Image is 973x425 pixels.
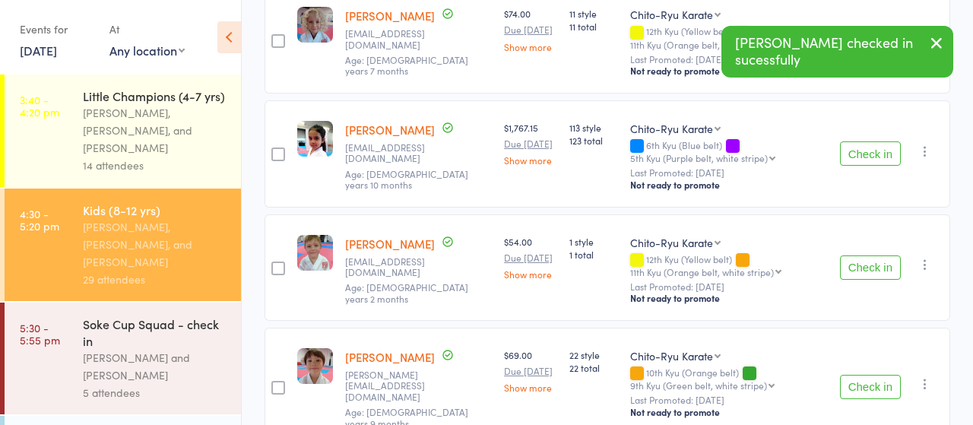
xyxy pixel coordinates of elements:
[630,267,774,277] div: 11th Kyu (Orange belt, white stripe)
[569,235,618,248] span: 1 style
[5,75,241,187] a: 3:40 -4:20 pmLittle Champions (4-7 yrs)[PERSON_NAME], [PERSON_NAME], and [PERSON_NAME]14 attendees
[504,138,557,149] small: Due [DATE]
[5,189,241,301] a: 4:30 -5:20 pmKids (8-12 yrs)[PERSON_NAME], [PERSON_NAME], and [PERSON_NAME]29 attendees
[504,155,557,165] a: Show more
[504,348,557,392] div: $69.00
[297,7,333,43] img: image1717047390.png
[83,87,228,104] div: Little Champions (4-7 yrs)
[630,54,827,65] small: Last Promoted: [DATE]
[345,369,492,402] small: kay.in.aus@gmail.com
[345,8,435,24] a: [PERSON_NAME]
[345,122,435,138] a: [PERSON_NAME]
[83,384,228,401] div: 5 attendees
[504,269,557,279] a: Show more
[83,218,228,271] div: [PERSON_NAME], [PERSON_NAME], and [PERSON_NAME]
[630,179,827,191] div: Not ready to promote
[345,53,468,77] span: Age: [DEMOGRAPHIC_DATA] years 7 months
[569,121,618,134] span: 113 style
[345,236,435,252] a: [PERSON_NAME]
[345,142,492,164] small: my1dr@yahoo.com.au
[83,271,228,288] div: 29 attendees
[504,382,557,392] a: Show more
[630,140,827,163] div: 6th Kyu (Blue belt)
[20,322,60,346] time: 5:30 - 5:55 pm
[630,7,713,22] div: Chito-Ryu Karate
[630,292,827,304] div: Not ready to promote
[630,153,768,163] div: 5th Kyu (Purple belt, white stripe)
[630,406,827,418] div: Not ready to promote
[569,7,618,20] span: 11 style
[345,256,492,278] small: Nicolelambert@outlook.com.au
[630,65,827,77] div: Not ready to promote
[630,380,767,390] div: 9th Kyu (Green belt, white stripe)
[345,167,468,191] span: Age: [DEMOGRAPHIC_DATA] years 10 months
[630,281,827,292] small: Last Promoted: [DATE]
[83,349,228,384] div: [PERSON_NAME] and [PERSON_NAME]
[504,252,557,263] small: Due [DATE]
[569,134,618,147] span: 123 total
[504,235,557,279] div: $54.00
[83,104,228,157] div: [PERSON_NAME], [PERSON_NAME], and [PERSON_NAME]
[83,201,228,218] div: Kids (8-12 yrs)
[840,141,901,166] button: Check in
[630,235,713,250] div: Chito-Ryu Karate
[569,248,618,261] span: 1 total
[569,20,618,33] span: 11 total
[504,42,557,52] a: Show more
[630,367,827,390] div: 10th Kyu (Orange belt)
[109,42,185,59] div: Any location
[20,94,59,118] time: 3:40 - 4:20 pm
[20,42,57,59] a: [DATE]
[840,255,901,280] button: Check in
[297,121,333,157] img: image1622185283.png
[504,366,557,376] small: Due [DATE]
[345,281,468,304] span: Age: [DEMOGRAPHIC_DATA] years 2 months
[721,26,953,78] div: [PERSON_NAME] checked in sucessfully
[504,7,557,51] div: $74.00
[504,121,557,165] div: $1,767.15
[20,17,94,42] div: Events for
[504,24,557,35] small: Due [DATE]
[5,303,241,414] a: 5:30 -5:55 pmSoke Cup Squad - check in[PERSON_NAME] and [PERSON_NAME]5 attendees
[630,254,827,277] div: 12th Kyu (Yellow belt)
[630,40,774,49] div: 11th Kyu (Orange belt, white stripe)
[345,28,492,50] small: tarshakelk89@hotmail.com
[297,235,333,271] img: image1707891818.png
[630,167,827,178] small: Last Promoted: [DATE]
[109,17,185,42] div: At
[630,348,713,363] div: Chito-Ryu Karate
[630,26,827,49] div: 12th Kyu (Yellow belt)
[297,348,333,384] img: image1695018462.png
[345,349,435,365] a: [PERSON_NAME]
[569,348,618,361] span: 22 style
[569,361,618,374] span: 22 total
[630,121,713,136] div: Chito-Ryu Karate
[630,395,827,405] small: Last Promoted: [DATE]
[840,375,901,399] button: Check in
[83,316,228,349] div: Soke Cup Squad - check in
[83,157,228,174] div: 14 attendees
[20,208,59,232] time: 4:30 - 5:20 pm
